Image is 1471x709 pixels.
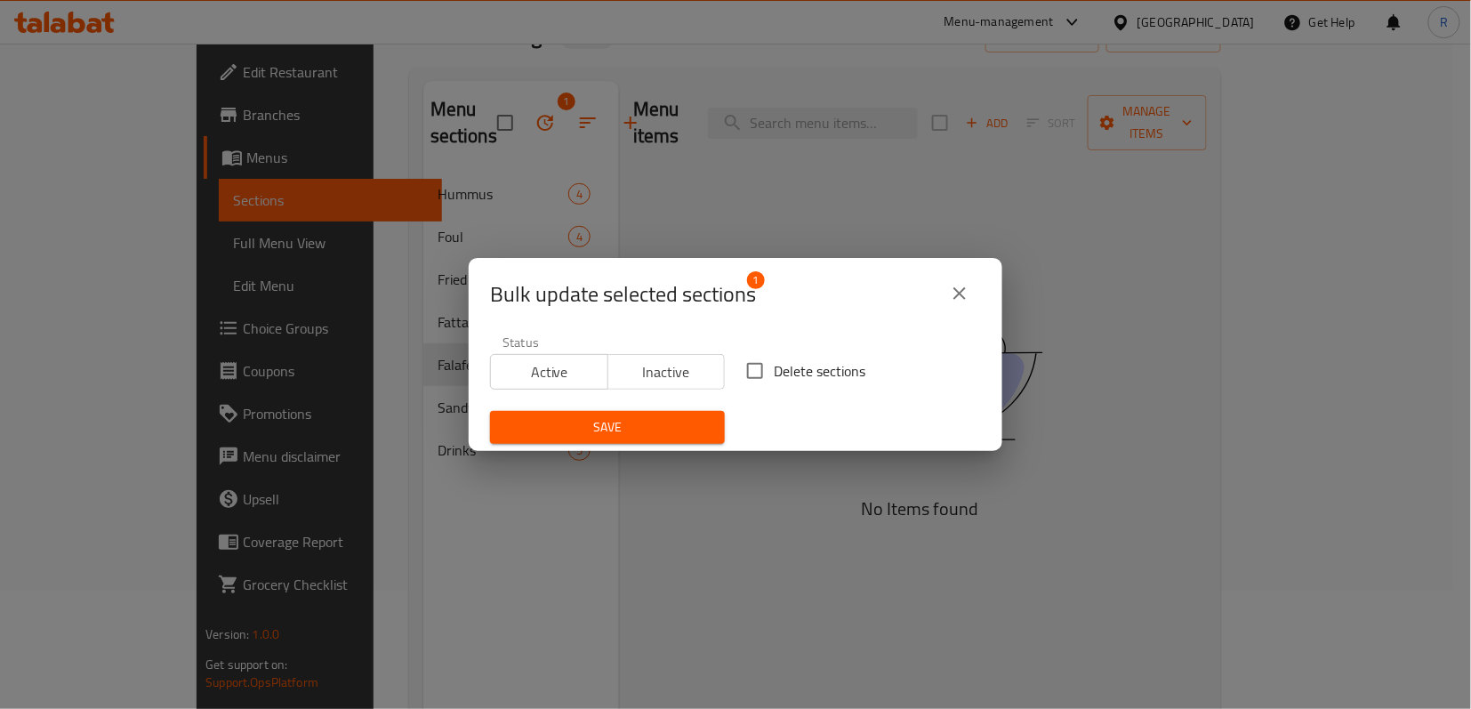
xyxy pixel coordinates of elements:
span: Inactive [615,359,719,385]
span: Active [498,359,601,385]
span: Save [504,416,711,439]
button: Active [490,354,608,390]
span: Delete sections [774,360,865,382]
button: close [938,272,981,315]
button: Inactive [607,354,726,390]
button: Save [490,411,725,444]
span: 1 [747,271,765,289]
span: Selected section count [490,280,756,309]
